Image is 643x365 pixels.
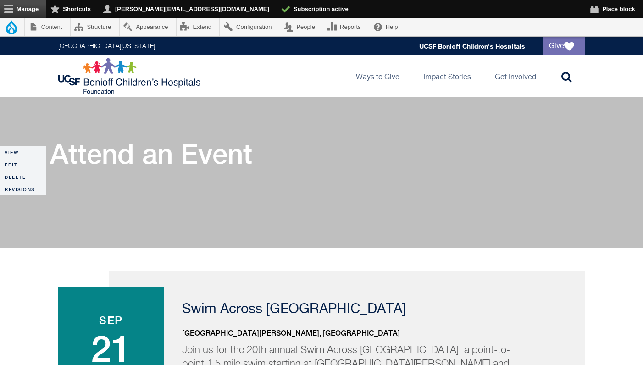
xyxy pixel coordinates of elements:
span: Sep [67,315,155,326]
a: Structure [71,18,119,36]
a: Impact Stories [416,55,478,97]
a: Extend [177,18,220,36]
h1: Attend an Event [50,138,252,170]
a: Appearance [120,18,176,36]
a: Give [543,37,585,55]
p: Swim Across [GEOGRAPHIC_DATA] [182,303,562,316]
a: Content [25,18,70,36]
img: Logo for UCSF Benioff Children's Hospitals Foundation [58,58,203,94]
a: People [280,18,323,36]
p: [GEOGRAPHIC_DATA][PERSON_NAME], [GEOGRAPHIC_DATA] [182,328,562,339]
a: [GEOGRAPHIC_DATA][US_STATE] [58,43,155,50]
a: UCSF Benioff Children's Hospitals [419,42,525,50]
a: Help [369,18,406,36]
a: Ways to Give [349,55,407,97]
a: Reports [323,18,369,36]
a: Configuration [220,18,279,36]
a: Get Involved [488,55,543,97]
